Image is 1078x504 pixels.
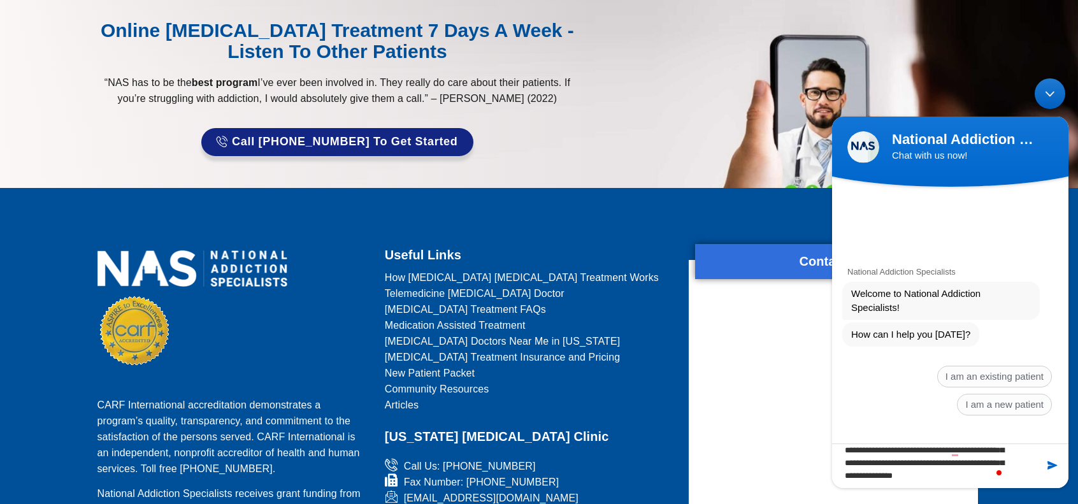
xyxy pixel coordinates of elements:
h2: Contact Us [695,250,972,273]
a: New Patient Packet [385,365,673,381]
span: [MEDICAL_DATA] Treatment FAQs [385,301,546,317]
h2: Useful Links [385,244,673,266]
a: [MEDICAL_DATA] Treatment FAQs [385,301,673,317]
span: [MEDICAL_DATA] Doctors Near Me in [US_STATE] [385,333,621,349]
span: Articles [385,397,419,413]
strong: best program [192,77,257,88]
img: CARF Seal [100,296,169,365]
p: “NAS has to be the I’ve ever been involved in. They really do care about their patients. If you’r... [91,75,584,106]
span: How [MEDICAL_DATA] [MEDICAL_DATA] Treatment Works [385,270,659,285]
a: Fax Number: [PHONE_NUMBER] [385,474,673,490]
span: Medication Assisted Treatment [385,317,526,333]
span: Call [PHONE_NUMBER] to Get Started [232,136,458,148]
span: Community Resources [385,381,489,397]
div: Online [MEDICAL_DATA] Treatment 7 Days A Week - Listen to Other Patients [91,20,584,62]
span: Telemedicine [MEDICAL_DATA] Doctor [385,285,564,301]
span: New Patient Packet [385,365,475,381]
iframe: To enrich screen reader interactions, please activate Accessibility in Grammarly extension settings [826,72,1075,494]
span: Call Us: [PHONE_NUMBER] [401,458,536,474]
a: Call [PHONE_NUMBER] to Get Started [201,128,473,156]
a: How [MEDICAL_DATA] [MEDICAL_DATA] Treatment Works [385,270,673,285]
span: [MEDICAL_DATA] Treatment Insurance and Pricing [385,349,621,365]
a: [MEDICAL_DATA] Treatment Insurance and Pricing [385,349,673,365]
a: [MEDICAL_DATA] Doctors Near Me in [US_STATE] [385,333,673,349]
a: Call Us: [PHONE_NUMBER] [385,458,673,474]
span: Fax Number: [PHONE_NUMBER] [401,474,559,490]
a: Community Resources [385,381,673,397]
img: national addiction specialists online suboxone doctors clinic for opioid addiction treatment [97,250,287,287]
a: Articles [385,397,673,413]
p: CARF International accreditation demonstrates a program’s quality, transparency, and commitment t... [97,397,369,477]
h2: [US_STATE] [MEDICAL_DATA] Clinic [385,426,673,448]
a: Medication Assisted Treatment [385,317,673,333]
a: Telemedicine [MEDICAL_DATA] Doctor [385,285,673,301]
